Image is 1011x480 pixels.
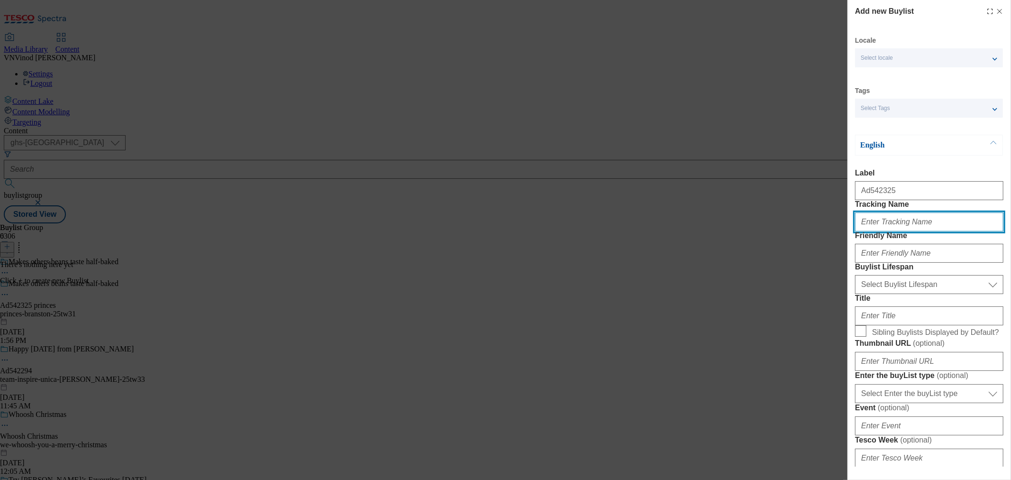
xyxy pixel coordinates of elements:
[855,263,1003,271] label: Buylist Lifespan
[855,200,1003,209] label: Tracking Name
[855,416,1003,435] input: Enter Event
[855,306,1003,325] input: Enter Title
[855,212,1003,231] input: Enter Tracking Name
[878,404,910,412] span: ( optional )
[855,294,1003,303] label: Title
[937,371,968,379] span: ( optional )
[855,88,870,93] label: Tags
[861,55,893,62] span: Select locale
[855,99,1003,118] button: Select Tags
[855,6,914,17] h4: Add new Buylist
[855,244,1003,263] input: Enter Friendly Name
[855,371,1003,380] label: Enter the buyList type
[900,436,932,444] span: ( optional )
[855,339,1003,348] label: Thumbnail URL
[855,38,876,43] label: Locale
[855,403,1003,413] label: Event
[861,105,890,112] span: Select Tags
[855,231,1003,240] label: Friendly Name
[872,328,999,337] span: Sibling Buylists Displayed by Default?
[860,140,960,150] p: English
[855,449,1003,468] input: Enter Tesco Week
[855,169,1003,177] label: Label
[913,339,945,347] span: ( optional )
[855,48,1003,67] button: Select locale
[855,352,1003,371] input: Enter Thumbnail URL
[855,435,1003,445] label: Tesco Week
[855,181,1003,200] input: Enter Label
